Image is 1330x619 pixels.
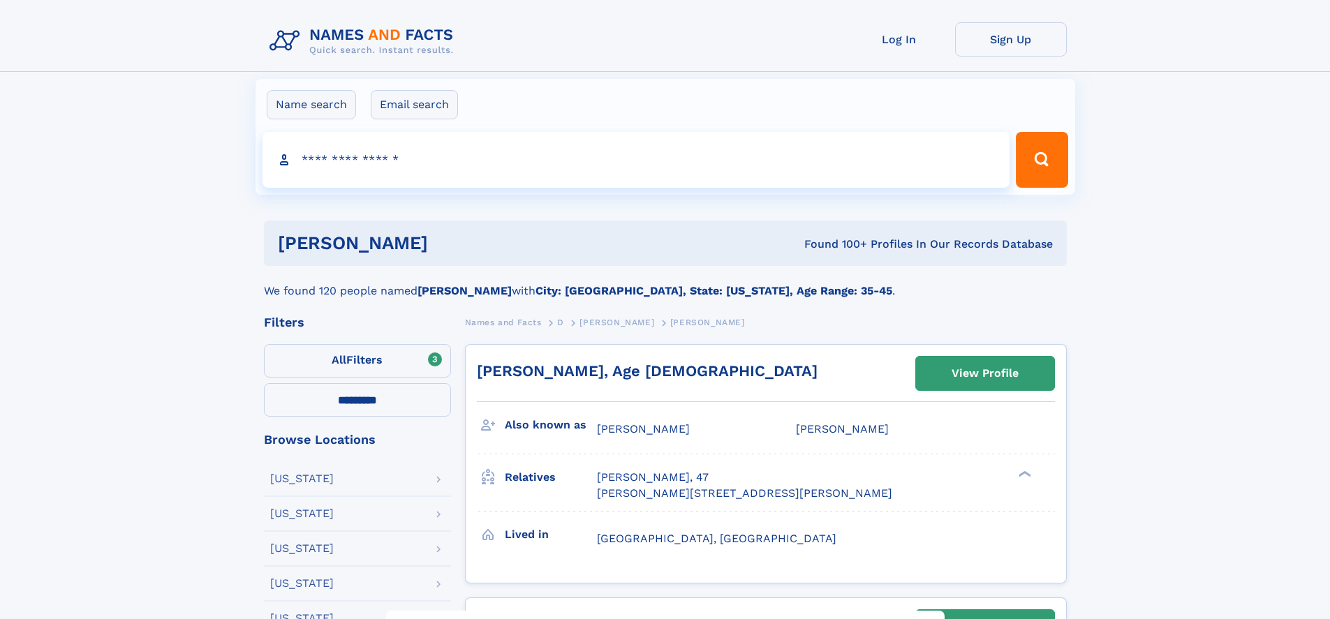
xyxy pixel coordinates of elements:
[955,22,1067,57] a: Sign Up
[264,316,451,329] div: Filters
[557,313,564,331] a: D
[505,413,597,437] h3: Also known as
[332,353,346,366] span: All
[796,422,889,435] span: [PERSON_NAME]
[418,284,512,297] b: [PERSON_NAME]
[264,433,451,446] div: Browse Locations
[597,422,690,435] span: [PERSON_NAME]
[371,90,458,119] label: Email search
[670,318,745,327] span: [PERSON_NAME]
[579,313,654,331] a: [PERSON_NAME]
[264,344,451,378] label: Filters
[267,90,356,119] label: Name search
[505,465,597,489] h3: Relatives
[1015,470,1032,479] div: ❯
[1016,132,1067,188] button: Search Button
[579,318,654,327] span: [PERSON_NAME]
[597,532,836,545] span: [GEOGRAPHIC_DATA], [GEOGRAPHIC_DATA]
[843,22,955,57] a: Log In
[535,284,892,297] b: City: [GEOGRAPHIC_DATA], State: [US_STATE], Age Range: 35-45
[557,318,564,327] span: D
[263,132,1010,188] input: search input
[597,486,892,501] a: [PERSON_NAME][STREET_ADDRESS][PERSON_NAME]
[505,523,597,546] h3: Lived in
[597,470,709,485] a: [PERSON_NAME], 47
[916,357,1054,390] a: View Profile
[278,234,616,252] h1: [PERSON_NAME]
[616,237,1053,252] div: Found 100+ Profiles In Our Records Database
[270,508,334,519] div: [US_STATE]
[952,357,1019,389] div: View Profile
[270,578,334,589] div: [US_STATE]
[270,543,334,554] div: [US_STATE]
[465,313,542,331] a: Names and Facts
[270,473,334,484] div: [US_STATE]
[264,266,1067,299] div: We found 120 people named with .
[477,362,818,380] a: [PERSON_NAME], Age [DEMOGRAPHIC_DATA]
[264,22,465,60] img: Logo Names and Facts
